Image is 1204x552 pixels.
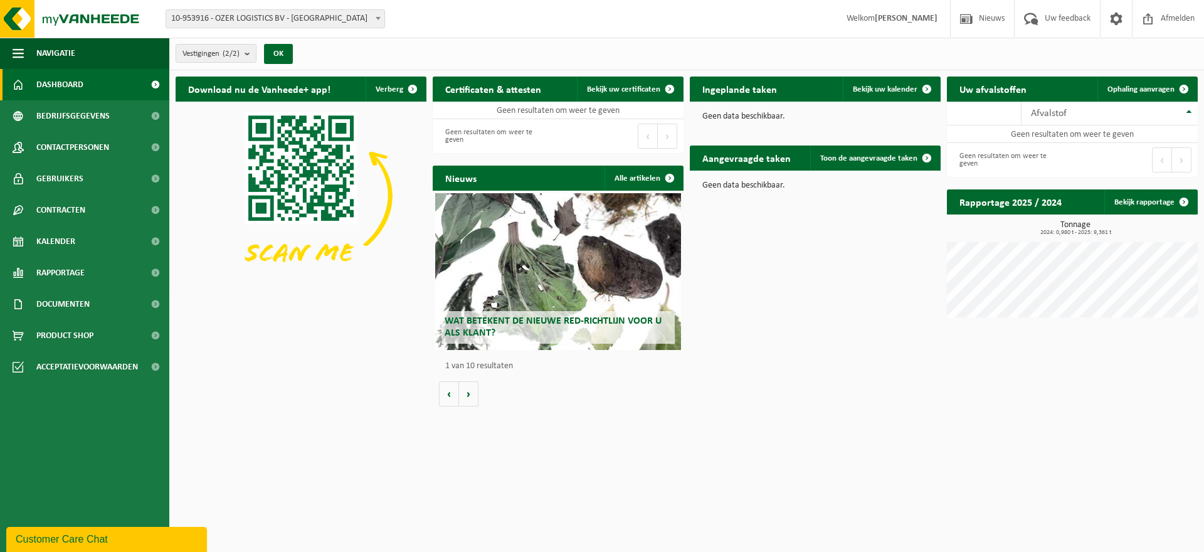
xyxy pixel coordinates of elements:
[366,77,425,102] button: Verberg
[843,77,939,102] a: Bekijk uw kalender
[166,9,385,28] span: 10-953916 - OZER LOGISTICS BV - ROTTERDAM
[36,226,75,257] span: Kalender
[953,146,1066,174] div: Geen resultaten om weer te geven
[6,524,209,552] iframe: chat widget
[176,77,343,101] h2: Download nu de Vanheede+ app!
[36,38,75,69] span: Navigatie
[702,112,928,121] p: Geen data beschikbaar.
[577,77,682,102] a: Bekijk uw certificaten
[953,230,1198,236] span: 2024: 0,980 t - 2025: 9,361 t
[638,124,658,149] button: Previous
[947,189,1074,214] h2: Rapportage 2025 / 2024
[690,77,789,101] h2: Ingeplande taken
[445,362,677,371] p: 1 van 10 resultaten
[36,69,83,100] span: Dashboard
[433,102,684,119] td: Geen resultaten om weer te geven
[1104,189,1196,215] a: Bekijk rapportage
[875,14,937,23] strong: [PERSON_NAME]
[947,77,1039,101] h2: Uw afvalstoffen
[587,85,660,93] span: Bekijk uw certificaten
[658,124,677,149] button: Next
[176,44,256,63] button: Vestigingen(2/2)
[36,289,90,320] span: Documenten
[433,166,489,190] h2: Nieuws
[690,146,803,170] h2: Aangevraagde taken
[166,10,384,28] span: 10-953916 - OZER LOGISTICS BV - ROTTERDAM
[182,45,240,63] span: Vestigingen
[439,122,552,150] div: Geen resultaten om weer te geven
[1031,109,1067,119] span: Afvalstof
[435,193,681,350] a: Wat betekent de nieuwe RED-richtlijn voor u als klant?
[264,44,293,64] button: OK
[1097,77,1196,102] a: Ophaling aanvragen
[459,381,478,406] button: Volgende
[176,102,426,290] img: Download de VHEPlus App
[1172,147,1191,172] button: Next
[947,125,1198,143] td: Geen resultaten om weer te geven
[1107,85,1175,93] span: Ophaling aanvragen
[36,320,93,351] span: Product Shop
[605,166,682,191] a: Alle artikelen
[820,154,917,162] span: Toon de aangevraagde taken
[376,85,403,93] span: Verberg
[433,77,554,101] h2: Certificaten & attesten
[702,181,928,190] p: Geen data beschikbaar.
[36,100,110,132] span: Bedrijfsgegevens
[1152,147,1172,172] button: Previous
[36,257,85,289] span: Rapportage
[36,163,83,194] span: Gebruikers
[439,381,459,406] button: Vorige
[36,194,85,226] span: Contracten
[36,351,138,383] span: Acceptatievoorwaarden
[445,316,662,338] span: Wat betekent de nieuwe RED-richtlijn voor u als klant?
[810,146,939,171] a: Toon de aangevraagde taken
[853,85,917,93] span: Bekijk uw kalender
[36,132,109,163] span: Contactpersonen
[223,50,240,58] count: (2/2)
[953,221,1198,236] h3: Tonnage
